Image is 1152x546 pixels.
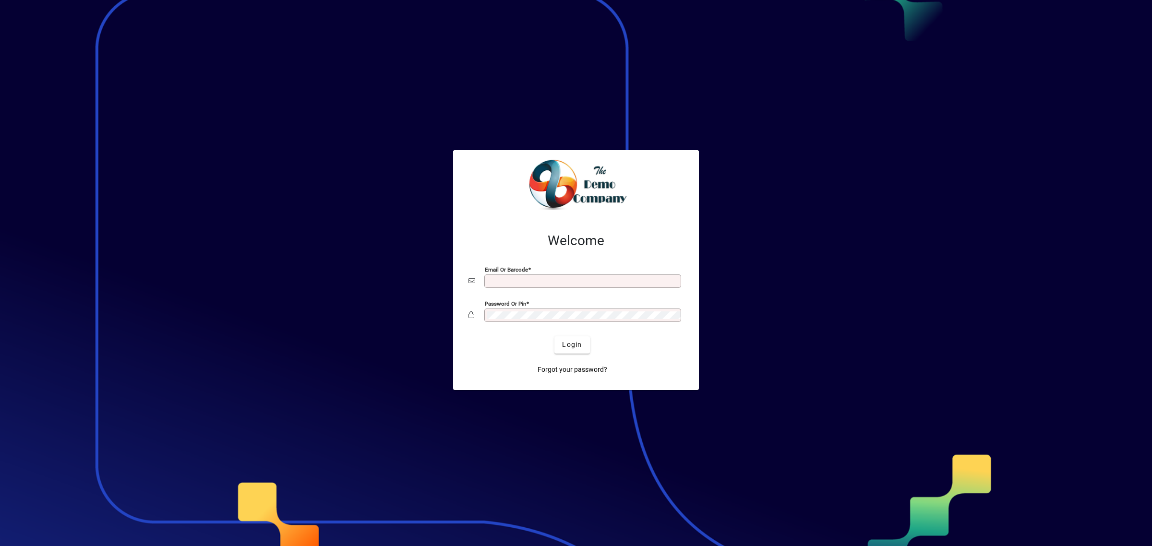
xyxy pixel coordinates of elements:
[468,233,684,249] h2: Welcome
[485,266,528,273] mat-label: Email or Barcode
[562,340,582,350] span: Login
[485,300,526,307] mat-label: Password or Pin
[538,365,607,375] span: Forgot your password?
[554,336,589,354] button: Login
[534,361,611,379] a: Forgot your password?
